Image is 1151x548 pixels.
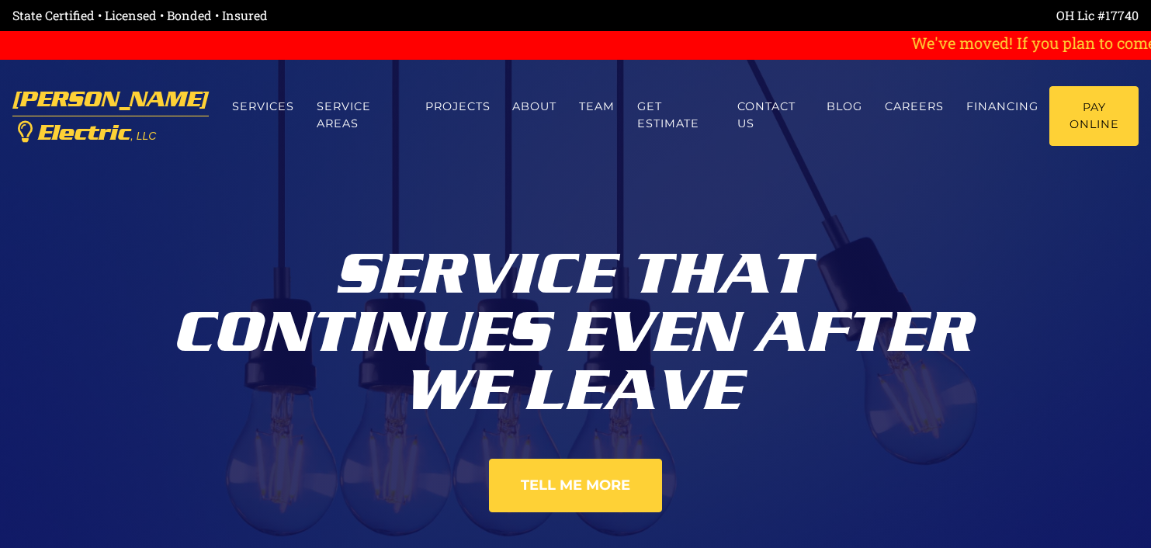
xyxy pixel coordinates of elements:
div: State Certified • Licensed • Bonded • Insured [12,6,576,25]
a: Financing [955,86,1050,127]
a: Blog [816,86,874,127]
a: Projects [414,86,501,127]
div: Service That Continues Even After We Leave [145,233,1007,420]
a: Contact us [726,86,816,144]
a: Service Areas [306,86,414,144]
a: Team [568,86,626,127]
a: Careers [874,86,955,127]
a: Tell Me More [489,459,662,512]
a: [PERSON_NAME] Electric, LLC [12,79,209,153]
span: , LLC [130,130,156,142]
a: Pay Online [1049,86,1139,146]
a: Get estimate [626,86,726,144]
a: About [501,86,568,127]
a: Services [221,86,306,127]
div: OH Lic #17740 [576,6,1139,25]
